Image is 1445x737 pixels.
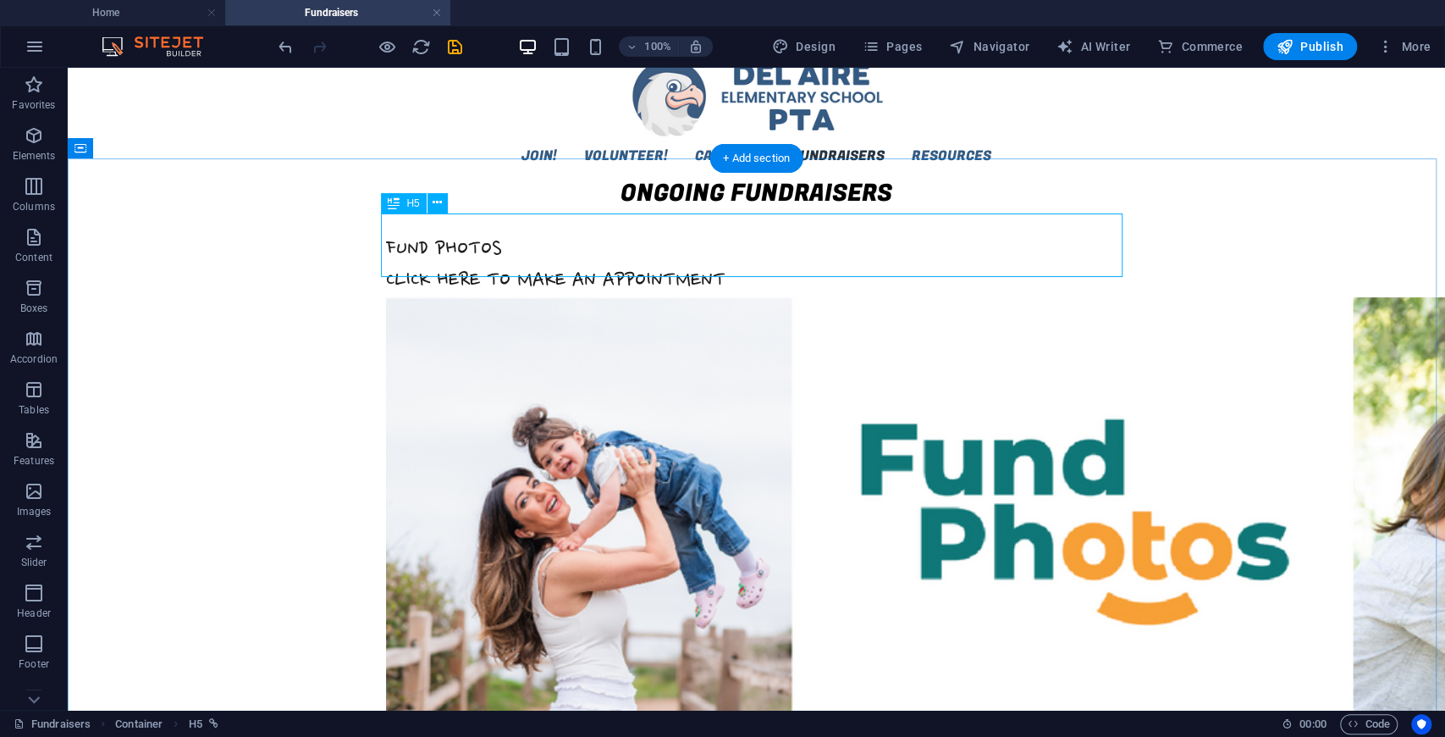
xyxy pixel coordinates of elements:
p: Tables [19,403,49,417]
h4: Fundraisers [225,3,450,22]
button: 100% [619,36,679,57]
span: Code [1348,714,1390,734]
span: H5 [406,198,419,208]
div: Design (Ctrl+Alt+Y) [765,33,842,60]
button: Pages [856,33,929,60]
button: Usercentrics [1411,714,1431,734]
a: Click to cancel selection. Double-click to open Pages [14,714,91,734]
p: Favorites [12,98,55,112]
p: Images [17,505,52,518]
i: Undo: Move elements (Ctrl+Z) [276,37,295,57]
p: Footer [19,657,49,671]
h6: 100% [644,36,671,57]
span: Pages [863,38,922,55]
button: undo [275,36,295,57]
button: Publish [1263,33,1357,60]
i: Save (Ctrl+S) [445,37,465,57]
p: Elements [13,149,56,163]
div: + Add section [709,144,803,173]
button: Commerce [1150,33,1249,60]
span: AI Writer [1056,38,1130,55]
button: Navigator [942,33,1036,60]
span: 00 00 [1299,714,1326,734]
span: More [1377,38,1431,55]
p: Content [15,251,52,264]
span: Commerce [1157,38,1243,55]
p: Boxes [20,302,48,315]
span: : [1311,718,1314,730]
i: On resize automatically adjust zoom level to fit chosen device. [688,39,703,54]
button: Design [765,33,842,60]
button: reload [411,36,431,57]
nav: breadcrumb [115,714,218,734]
button: AI Writer [1050,33,1137,60]
span: Design [772,38,836,55]
p: Columns [13,200,55,213]
p: Slider [21,556,47,569]
span: Navigator [949,38,1029,55]
button: save [444,36,465,57]
span: Publish [1277,38,1343,55]
i: This element is linked [209,719,218,729]
img: Editor Logo [97,36,224,57]
h6: Session time [1282,714,1326,734]
button: Code [1340,714,1398,734]
p: Accordion [10,352,58,366]
span: Click to select. Double-click to edit [115,714,163,734]
button: More [1371,33,1437,60]
i: Reload page [411,37,431,57]
span: Click to select. Double-click to edit [189,714,202,734]
p: Features [14,454,54,468]
p: Header [17,607,51,620]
